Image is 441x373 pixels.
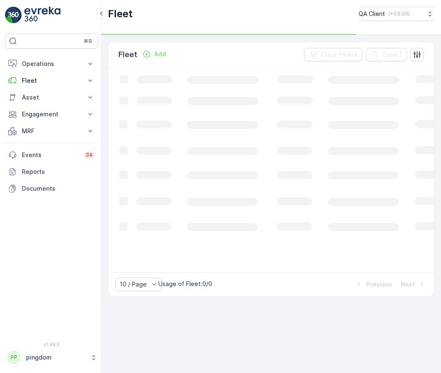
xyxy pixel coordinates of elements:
[139,49,169,59] button: Add
[118,49,137,60] p: Fleet
[22,168,94,176] p: Reports
[366,48,407,61] button: Export
[5,123,98,139] button: MRF
[401,280,415,289] p: Next
[22,93,81,102] p: Asset
[22,60,81,68] p: Operations
[5,55,98,72] button: Operations
[86,152,93,158] p: 34
[304,48,362,61] button: Clear Filters
[5,163,98,180] a: Reports
[24,7,60,24] img: logo_light-DOdMpM7g.png
[366,280,392,289] p: Previous
[22,127,81,135] p: MRF
[26,353,86,362] p: pingdom
[154,50,166,58] p: Add
[5,349,98,366] button: PPpingdom
[383,50,402,59] p: Export
[5,7,22,24] img: logo
[400,279,427,289] button: Next
[354,279,393,289] button: Previous
[321,50,357,59] p: Clear Filters
[359,10,385,18] p: QA Client
[5,89,98,106] button: Asset
[5,106,98,123] button: Engagement
[5,147,98,163] a: Events34
[388,11,410,17] p: ( +03:00 )
[22,184,94,193] p: Documents
[84,38,92,45] p: ⌘B
[5,342,98,347] span: v 1.49.3
[5,180,98,197] a: Documents
[108,7,133,21] p: Fleet
[5,72,98,89] button: Fleet
[22,110,81,118] p: Engagement
[359,7,434,21] button: QA Client(+03:00)
[22,151,79,159] p: Events
[22,76,81,85] p: Fleet
[7,351,21,364] div: PP
[158,280,212,288] p: Usage of Fleet : 0/0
